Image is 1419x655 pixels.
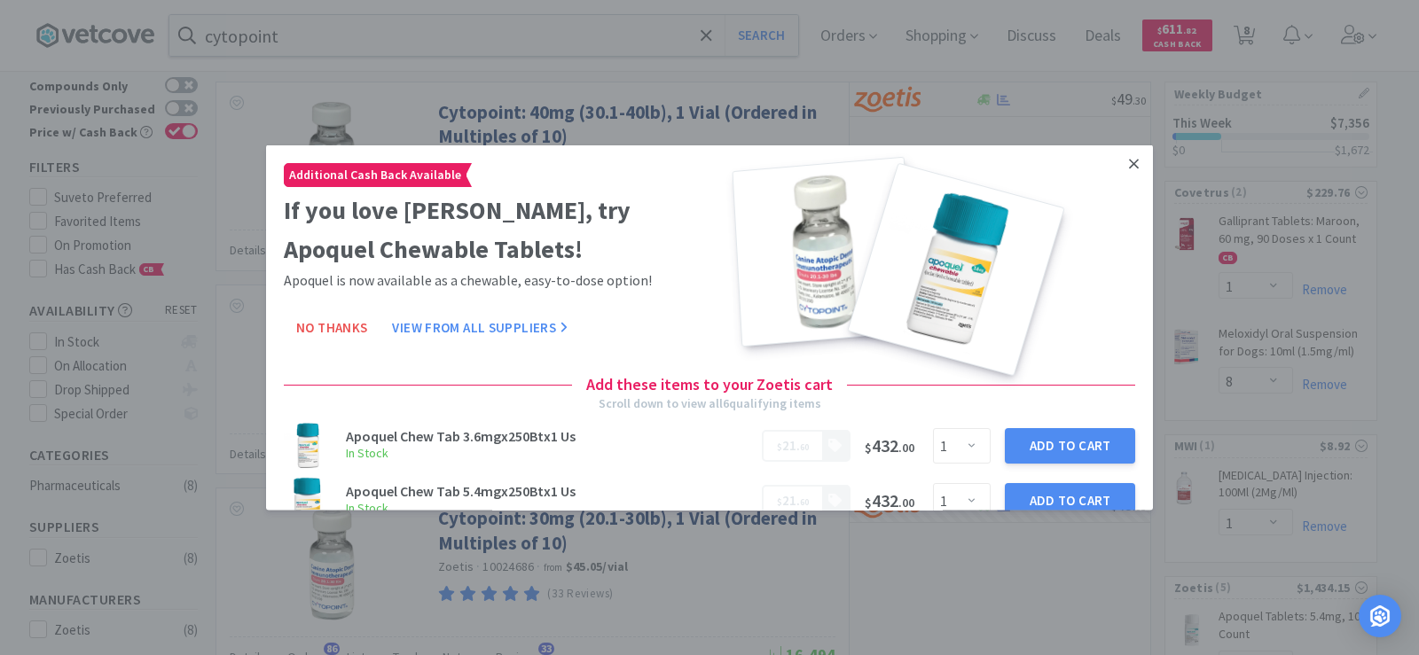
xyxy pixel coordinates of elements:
[284,422,332,470] img: a05155ed4ddd44bd953750f3fc3e7c6a_598475.png
[284,477,332,525] img: cf4d15950dc948608a87d860c71dcee6_598476.png
[800,496,809,508] span: 60
[782,492,796,509] span: 21
[346,498,751,518] h6: In Stock
[599,393,821,412] div: Scroll down to view all 6 qualifying items
[1005,483,1135,519] button: Add to Cart
[380,309,580,345] button: View From All Suppliers
[777,441,782,453] span: $
[800,441,809,453] span: 60
[898,440,914,456] span: . 00
[865,495,872,511] span: $
[346,443,751,463] h6: In Stock
[285,163,466,185] span: Additional Cash Back Available
[1359,595,1401,637] div: Open Intercom Messenger
[1005,428,1135,464] button: Add to Cart
[865,434,914,456] span: 432
[284,190,702,269] h2: If you love [PERSON_NAME], try Apoquel Chewable Tablets!
[284,269,702,292] p: Apoquel is now available as a chewable, easy-to-dose option!
[777,492,809,509] span: .
[782,437,796,454] span: 21
[898,495,914,511] span: . 00
[777,496,782,508] span: $
[346,484,751,498] h3: Apoquel Chew Tab 5.4mgx250Btx1 Us
[865,489,914,511] span: 432
[777,437,809,454] span: .
[572,371,847,397] h4: Add these items to your Zoetis cart
[346,429,751,443] h3: Apoquel Chew Tab 3.6mgx250Btx1 Us
[284,309,380,345] button: No Thanks
[865,440,872,456] span: $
